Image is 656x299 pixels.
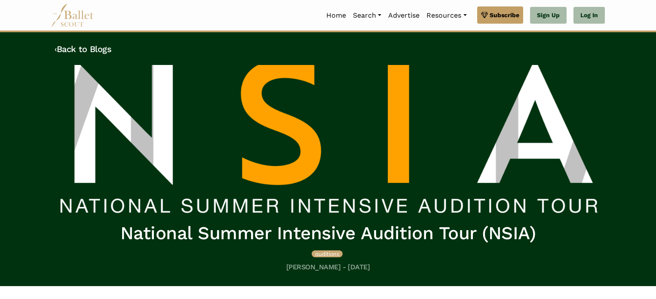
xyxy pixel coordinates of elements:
[55,43,57,54] code: ‹
[385,6,423,25] a: Advertise
[490,10,519,20] span: Subscribe
[312,249,343,258] a: auditions
[477,6,523,24] a: Subscribe
[423,6,470,25] a: Resources
[55,65,601,215] img: header_image.img
[573,7,605,24] a: Log In
[55,263,601,272] h5: [PERSON_NAME] - [DATE]
[481,10,488,20] img: gem.svg
[349,6,385,25] a: Search
[530,7,567,24] a: Sign Up
[315,250,339,257] span: auditions
[55,44,111,54] a: ‹Back to Blogs
[323,6,349,25] a: Home
[55,222,601,245] h1: National Summer Intensive Audition Tour (NSIA)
